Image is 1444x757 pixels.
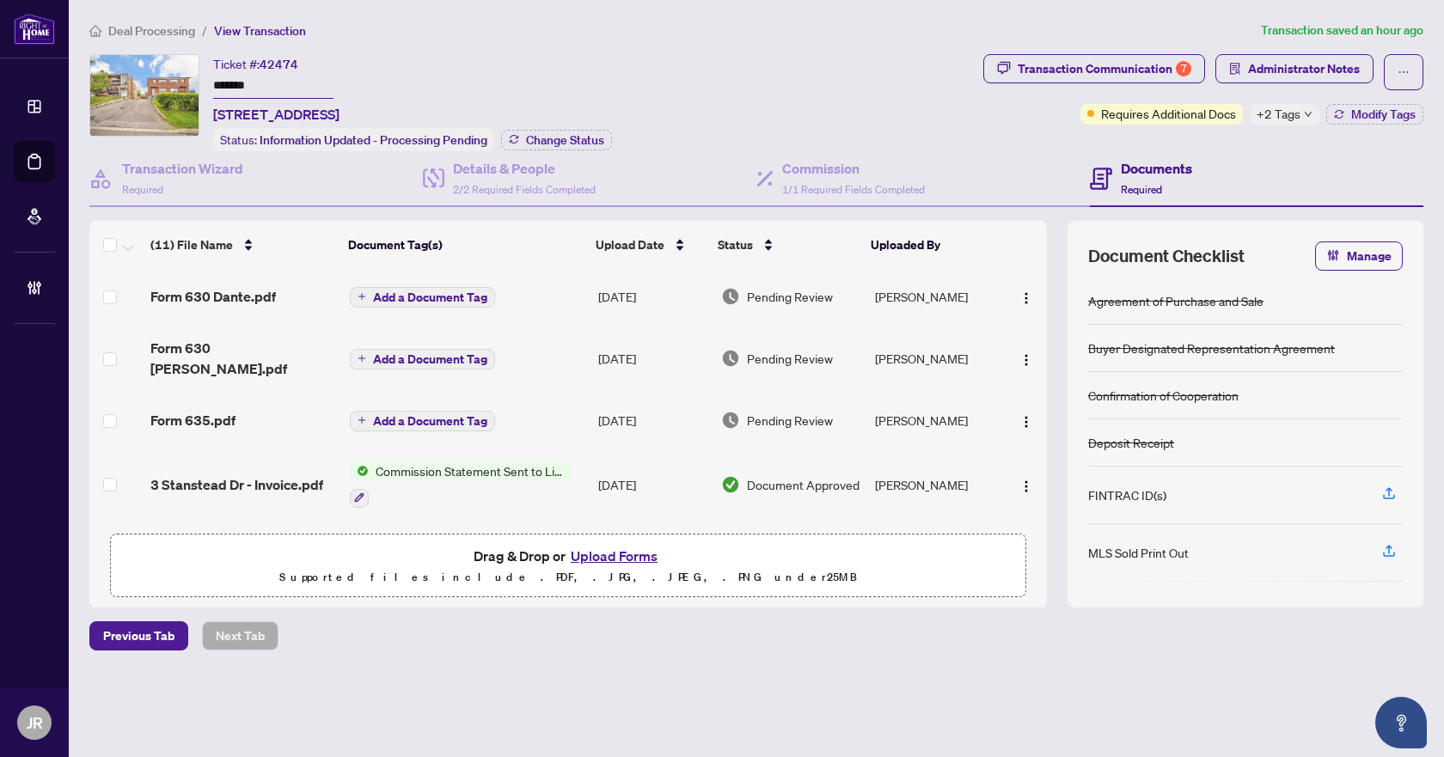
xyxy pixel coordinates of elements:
[1013,283,1040,310] button: Logo
[1088,433,1174,452] div: Deposit Receipt
[122,158,243,179] h4: Transaction Wizard
[721,287,740,306] img: Document Status
[213,128,494,151] div: Status:
[566,545,663,567] button: Upload Forms
[1229,63,1241,75] span: solution
[1101,104,1236,123] span: Requires Additional Docs
[108,23,195,39] span: Deal Processing
[1257,104,1300,124] span: +2 Tags
[358,416,366,424] span: plus
[103,622,174,650] span: Previous Tab
[453,158,596,179] h4: Details & People
[711,221,864,269] th: Status
[369,461,572,480] span: Commission Statement Sent to Listing Brokerage
[373,291,487,303] span: Add a Document Tag
[150,338,335,379] span: Form 630 [PERSON_NAME].pdf
[350,285,495,308] button: Add a Document Tag
[1261,21,1423,40] article: Transaction saved an hour ago
[747,411,833,430] span: Pending Review
[373,415,487,427] span: Add a Document Tag
[1088,244,1245,268] span: Document Checklist
[1326,104,1423,125] button: Modify Tags
[591,393,714,448] td: [DATE]
[1215,54,1374,83] button: Administrator Notes
[341,221,589,269] th: Document Tag(s)
[213,54,298,74] div: Ticket #:
[122,183,163,196] span: Required
[214,23,306,39] span: View Transaction
[111,534,1025,598] span: Drag & Drop orUpload FormsSupported files include .PDF, .JPG, .JPEG, .PNG under25MB
[27,711,43,735] span: JR
[350,349,495,369] button: Add a Document Tag
[1013,345,1040,372] button: Logo
[501,130,612,150] button: Change Status
[144,221,341,269] th: (11) File Name
[983,54,1205,83] button: Transaction Communication7
[868,324,1004,393] td: [PERSON_NAME]
[150,474,323,495] span: 3 Stanstead Dr - Invoice.pdf
[747,475,860,494] span: Document Approved
[89,25,101,37] span: home
[453,183,596,196] span: 2/2 Required Fields Completed
[90,55,199,136] img: IMG-C12226642_1.jpg
[202,21,207,40] li: /
[1088,291,1263,310] div: Agreement of Purchase and Sale
[591,324,714,393] td: [DATE]
[350,347,495,369] button: Add a Document Tag
[1375,697,1427,748] button: Open asap
[868,448,1004,522] td: [PERSON_NAME]
[150,235,233,254] span: (11) File Name
[591,269,714,324] td: [DATE]
[1088,543,1189,562] div: MLS Sold Print Out
[260,57,298,72] span: 42474
[864,221,999,269] th: Uploaded By
[589,221,711,269] th: Upload Date
[1088,386,1239,405] div: Confirmation of Cooperation
[14,13,55,45] img: logo
[782,183,925,196] span: 1/1 Required Fields Completed
[1019,353,1033,367] img: Logo
[747,287,833,306] span: Pending Review
[1019,291,1033,305] img: Logo
[721,475,740,494] img: Document Status
[591,448,714,522] td: [DATE]
[350,461,369,480] img: Status Icon
[721,349,740,368] img: Document Status
[1347,242,1392,270] span: Manage
[591,522,714,590] td: [DATE]
[373,353,487,365] span: Add a Document Tag
[1088,339,1335,357] div: Buyer Designated Representation Agreement
[260,132,487,148] span: Information Updated - Processing Pending
[350,287,495,308] button: Add a Document Tag
[721,411,740,430] img: Document Status
[1248,55,1360,82] span: Administrator Notes
[213,104,340,125] span: [STREET_ADDRESS]
[747,349,833,368] span: Pending Review
[121,567,1015,588] p: Supported files include .PDF, .JPG, .JPEG, .PNG under 25 MB
[350,409,495,431] button: Add a Document Tag
[350,461,572,508] button: Status IconCommission Statement Sent to Listing Brokerage
[1351,108,1416,120] span: Modify Tags
[526,134,604,146] span: Change Status
[868,269,1004,324] td: [PERSON_NAME]
[868,393,1004,448] td: [PERSON_NAME]
[358,354,366,363] span: plus
[782,158,925,179] h4: Commission
[1088,485,1166,504] div: FINTRAC ID(s)
[474,545,663,567] span: Drag & Drop or
[202,621,278,650] button: Next Tab
[1304,110,1312,119] span: down
[1176,61,1191,76] div: 7
[868,522,1004,590] td: [PERSON_NAME]
[596,235,664,254] span: Upload Date
[1315,241,1403,271] button: Manage
[1013,471,1040,498] button: Logo
[1019,415,1033,429] img: Logo
[1013,406,1040,434] button: Logo
[350,411,495,431] button: Add a Document Tag
[1398,66,1410,78] span: ellipsis
[1018,55,1191,82] div: Transaction Communication
[358,292,366,301] span: plus
[89,621,188,650] button: Previous Tab
[150,410,236,430] span: Form 635.pdf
